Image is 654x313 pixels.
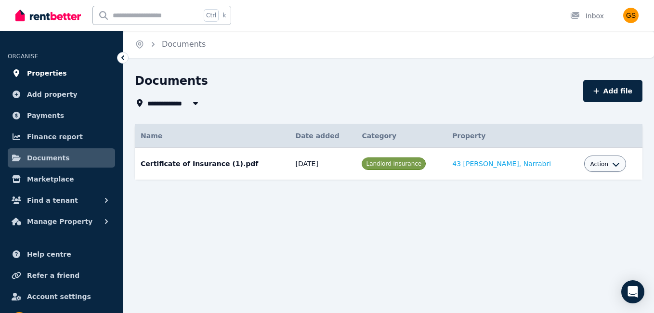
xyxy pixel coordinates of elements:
[590,160,620,168] button: Action
[8,127,115,146] a: Finance report
[8,266,115,285] a: Refer a friend
[204,9,219,22] span: Ctrl
[623,8,639,23] img: Gemmalee Stevenson
[141,132,162,140] span: Name
[27,291,91,302] span: Account settings
[8,245,115,264] a: Help centre
[590,160,608,168] span: Action
[15,8,81,23] img: RentBetter
[356,124,446,148] th: Category
[8,64,115,83] a: Properties
[27,131,83,143] span: Finance report
[8,287,115,306] a: Account settings
[135,73,208,89] h1: Documents
[8,212,115,231] button: Manage Property
[27,89,78,100] span: Add property
[162,39,206,49] a: Documents
[135,148,290,180] td: Certificate of Insurance (1).pdf
[8,53,38,60] span: ORGANISE
[583,80,642,102] button: Add file
[8,85,115,104] a: Add property
[8,106,115,125] a: Payments
[27,110,64,121] span: Payments
[27,195,78,206] span: Find a tenant
[8,191,115,210] button: Find a tenant
[27,67,67,79] span: Properties
[8,148,115,168] a: Documents
[27,152,70,164] span: Documents
[290,124,356,148] th: Date added
[222,12,226,19] span: k
[290,148,356,180] td: [DATE]
[27,270,79,281] span: Refer a friend
[27,173,74,185] span: Marketplace
[27,248,71,260] span: Help centre
[570,11,604,21] div: Inbox
[446,124,578,148] th: Property
[366,160,421,167] span: Landlord insurance
[621,280,644,303] div: Open Intercom Messenger
[8,170,115,189] a: Marketplace
[27,216,92,227] span: Manage Property
[452,160,551,168] a: 43 [PERSON_NAME], Narrabri
[123,31,217,58] nav: Breadcrumb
